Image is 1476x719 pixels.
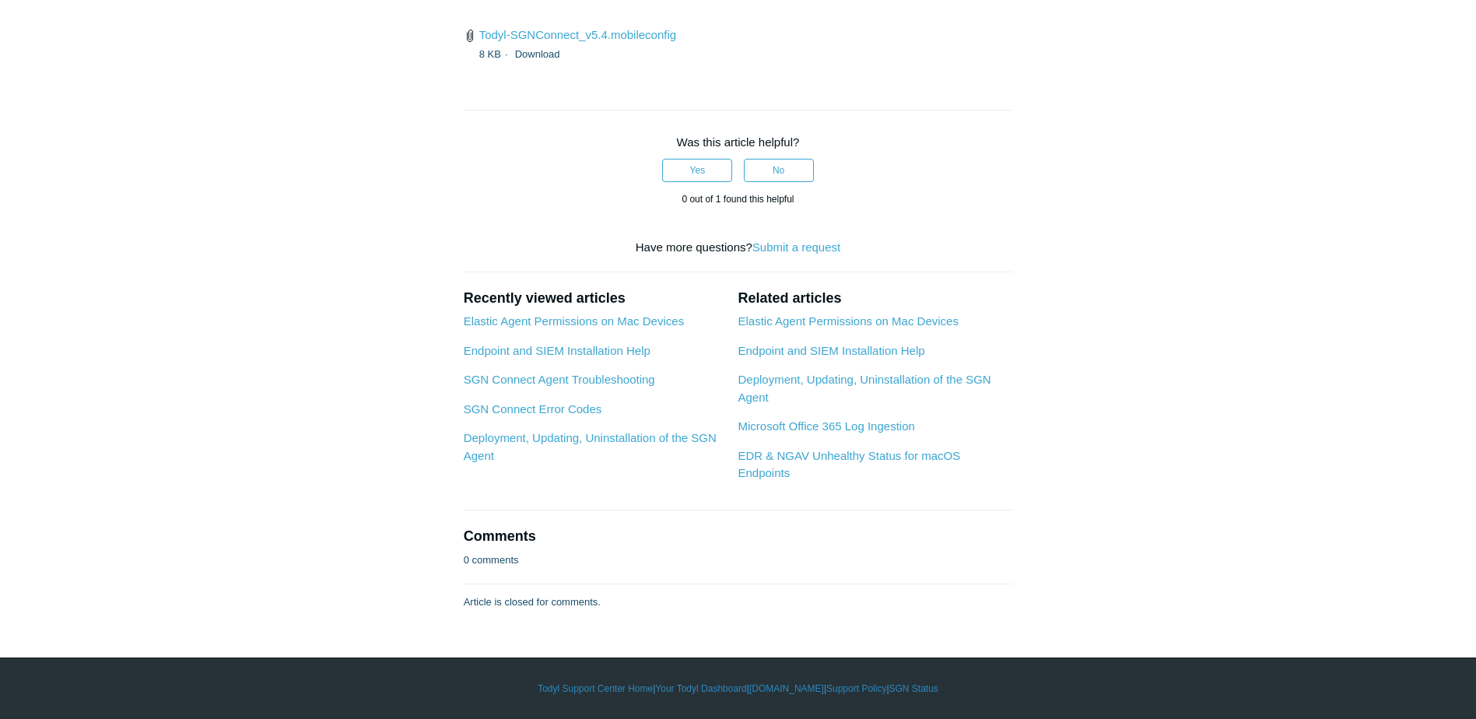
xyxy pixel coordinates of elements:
p: Article is closed for comments. [464,594,601,610]
div: Have more questions? [464,239,1013,257]
a: EDR & NGAV Unhealthy Status for macOS Endpoints [738,449,960,480]
a: Microsoft Office 365 Log Ingestion [738,419,914,433]
a: Deployment, Updating, Uninstallation of the SGN Agent [464,431,717,462]
a: Elastic Agent Permissions on Mac Devices [464,314,684,328]
a: Download [515,48,560,60]
a: Endpoint and SIEM Installation Help [464,344,650,357]
a: [DOMAIN_NAME] [749,682,824,696]
a: SGN Status [889,682,938,696]
span: 8 KB [479,48,512,60]
h2: Recently viewed articles [464,288,723,309]
a: Your Todyl Dashboard [655,682,746,696]
a: Endpoint and SIEM Installation Help [738,344,924,357]
h2: Related articles [738,288,1012,309]
a: SGN Connect Error Codes [464,402,602,416]
a: Todyl-SGNConnect_v5.4.mobileconfig [479,28,676,41]
a: Submit a request [752,240,840,254]
a: Todyl Support Center Home [538,682,653,696]
a: Deployment, Updating, Uninstallation of the SGN Agent [738,373,990,404]
a: Support Policy [826,682,886,696]
span: Was this article helpful? [677,135,800,149]
button: This article was helpful [662,159,732,182]
p: 0 comments [464,552,519,568]
a: SGN Connect Agent Troubleshooting [464,373,655,386]
a: Elastic Agent Permissions on Mac Devices [738,314,958,328]
div: | | | | [287,682,1190,696]
span: 0 out of 1 found this helpful [682,194,794,205]
button: This article was not helpful [744,159,814,182]
h2: Comments [464,526,1013,547]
